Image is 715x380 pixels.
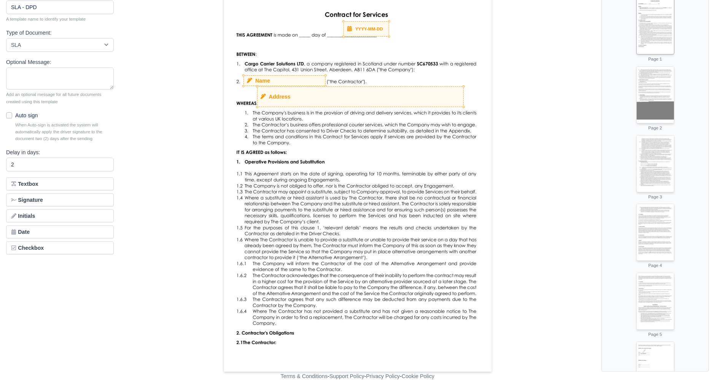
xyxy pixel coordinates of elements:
[329,373,364,379] a: Support Policy
[648,332,662,337] small: Page 5
[6,225,114,238] button: Date
[281,373,327,379] a: Terms & Conditions
[244,76,325,85] div: Name
[6,16,114,22] small: A template name to identify your template
[6,241,114,254] button: Checkbox
[402,373,434,379] a: Cookie Policy
[648,195,662,199] small: Page 3
[15,121,114,142] small: When Auto-sign is activated the system will automatically apply the driver signature to the docum...
[6,209,114,222] button: Initials
[366,373,400,379] a: Privacy Policy
[6,193,114,206] button: Signature
[6,177,114,190] button: Textbox
[677,343,715,380] iframe: Chat Widget
[648,57,662,61] small: Page 1
[648,263,662,268] small: Page 4
[648,126,662,130] small: Page 2
[6,148,40,157] label: Delay in days:
[6,29,51,37] label: Type of Document:
[257,87,463,107] div: Address
[15,111,38,120] label: Auto sign
[6,91,114,105] small: Add an optional message for all future documents created using this template
[355,26,383,32] small: YYYY-MM-DD
[6,58,51,67] label: Optional Message:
